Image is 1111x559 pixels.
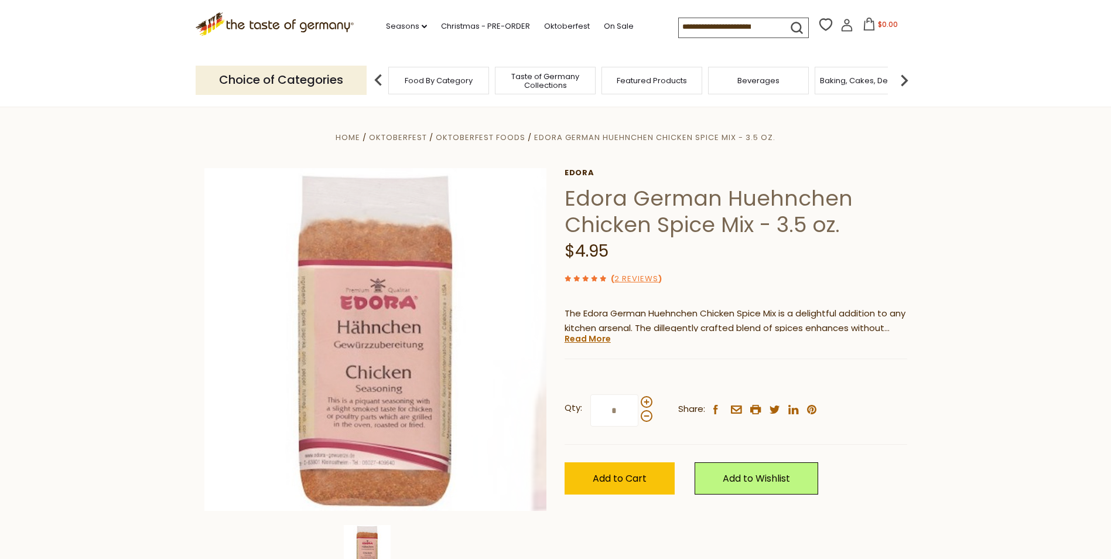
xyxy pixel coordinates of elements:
[386,20,427,33] a: Seasons
[565,462,675,495] button: Add to Cart
[498,72,592,90] a: Taste of Germany Collections
[405,76,473,85] a: Food By Category
[544,20,590,33] a: Oktoberfest
[196,66,367,94] p: Choice of Categories
[565,185,907,238] h1: Edora German Huehnchen Chicken Spice Mix - 3.5 oz.
[590,394,638,427] input: Qty:
[565,306,907,336] p: The Edora German Huehnchen Chicken Spice Mix is a delightful addition to any kitchen arsenal. The...
[534,132,775,143] a: Edora German Huehnchen Chicken Spice Mix - 3.5 oz.
[893,69,916,92] img: next arrow
[604,20,634,33] a: On Sale
[565,240,609,263] span: $4.95
[617,76,687,85] a: Featured Products
[565,333,611,345] a: Read More
[614,273,658,285] a: 2 Reviews
[367,69,390,92] img: previous arrow
[336,132,360,143] a: Home
[678,402,705,417] span: Share:
[737,76,780,85] a: Beverages
[436,132,525,143] a: Oktoberfest Foods
[695,462,818,495] a: Add to Wishlist
[820,76,911,85] a: Baking, Cakes, Desserts
[204,168,547,511] img: Edora German Huehnchen Chicken Spice Mix
[369,132,427,143] a: Oktoberfest
[611,273,662,284] span: ( )
[565,401,582,415] strong: Qty:
[441,20,530,33] a: Christmas - PRE-ORDER
[593,472,647,485] span: Add to Cart
[856,18,905,35] button: $0.00
[565,168,907,178] a: Edora
[878,19,898,29] span: $0.00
